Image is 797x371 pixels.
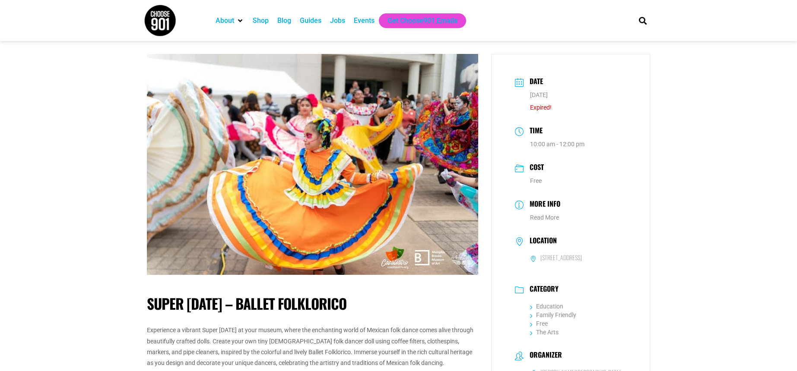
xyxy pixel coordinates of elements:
[354,16,375,26] a: Events
[525,351,562,361] h3: Organizer
[277,16,291,26] a: Blog
[540,254,582,261] h6: [STREET_ADDRESS]
[253,16,269,26] a: Shop
[530,329,559,336] a: The Arts
[525,285,559,295] h3: Category
[147,54,478,275] img: Dancers in vibrant, colorful traditional dresses perform outdoors during Super Saturday. A dancer...
[525,125,543,138] h3: Time
[635,13,650,28] div: Search
[387,16,457,26] a: Get Choose901 Emails
[515,176,627,185] dd: Free
[530,91,548,98] span: [DATE]
[147,325,478,368] p: Experience a vibrant Super [DATE] at your museum, where the enchanting world of Mexican folk danc...
[530,303,563,310] a: Education
[530,320,548,327] a: Free
[525,236,557,247] h3: Location
[216,16,234,26] a: About
[525,198,560,211] h3: More Info
[147,295,478,312] h1: Super [DATE] – Ballet Folklorico
[530,214,559,221] a: Read More
[525,76,543,88] h3: Date
[530,311,576,318] a: Family Friendly
[530,104,552,111] span: Expired!
[330,16,345,26] a: Jobs
[211,13,624,28] nav: Main nav
[300,16,321,26] a: Guides
[525,162,544,174] h3: Cost
[211,13,248,28] div: About
[530,141,584,148] abbr: 10:00 am - 12:00 pm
